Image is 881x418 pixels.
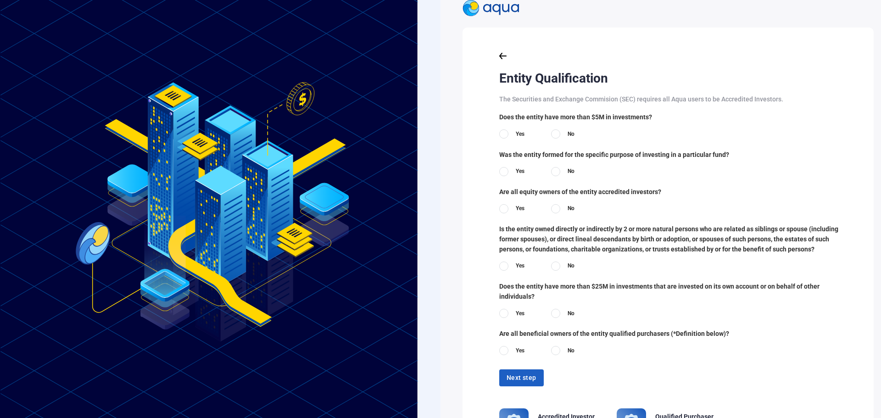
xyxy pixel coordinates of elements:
[568,130,574,139] span: No
[516,130,524,139] span: Yes
[499,329,859,339] span: Are all beneficial owners of the entity qualified purchasers (*Definition below)?
[507,372,536,384] span: Next step
[568,262,574,270] span: No
[516,204,524,213] span: Yes
[516,167,524,176] span: Yes
[499,71,608,86] span: Entity Qualification
[568,204,574,213] span: No
[499,95,783,103] span: The Securities and Exchange Commision (SEC) requires all Aqua users to be Accredited Investors.
[499,281,859,301] span: Does the entity have more than $25M in investments that are invested on its own account or on beh...
[516,309,524,318] span: Yes
[499,150,859,160] span: Was the entity formed for the specific purpose of investing in a particular fund?
[568,346,574,355] span: No
[499,369,544,386] button: Next step
[568,309,574,318] span: No
[499,112,859,122] span: Does the entity have more than $5M in investments?
[516,262,524,270] span: Yes
[499,224,859,254] span: Is the entity owned directly or indirectly by 2 or more natural persons who are related as siblin...
[516,346,524,355] span: Yes
[499,187,859,197] span: Are all equity owners of the entity accredited investors?
[568,167,574,176] span: No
